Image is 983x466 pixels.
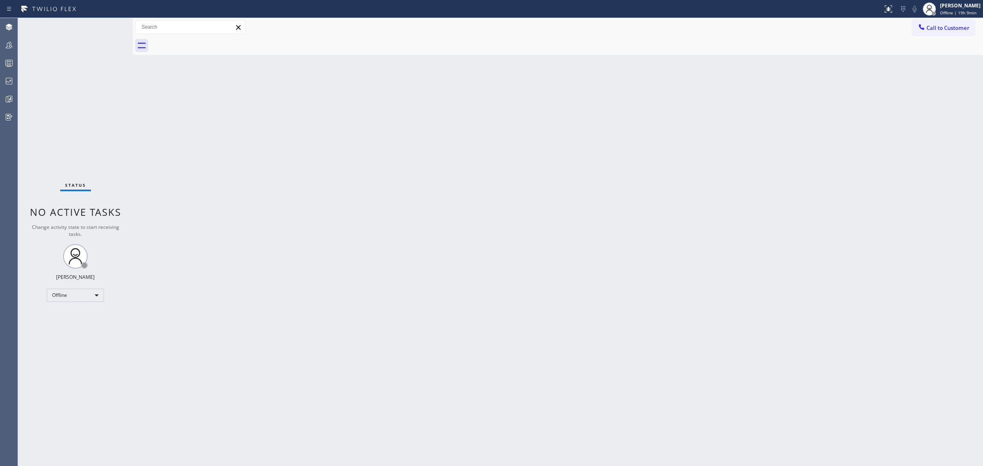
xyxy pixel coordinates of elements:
span: No active tasks [30,205,121,219]
span: Offline | 19h 9min [940,10,976,16]
button: Call to Customer [912,20,975,36]
div: [PERSON_NAME] [56,274,95,281]
span: Change activity state to start receiving tasks. [32,224,119,238]
span: Call to Customer [926,24,969,32]
button: Mute [909,3,920,15]
input: Search [136,20,245,34]
div: Offline [47,289,104,302]
div: [PERSON_NAME] [940,2,981,9]
span: Status [65,182,86,188]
